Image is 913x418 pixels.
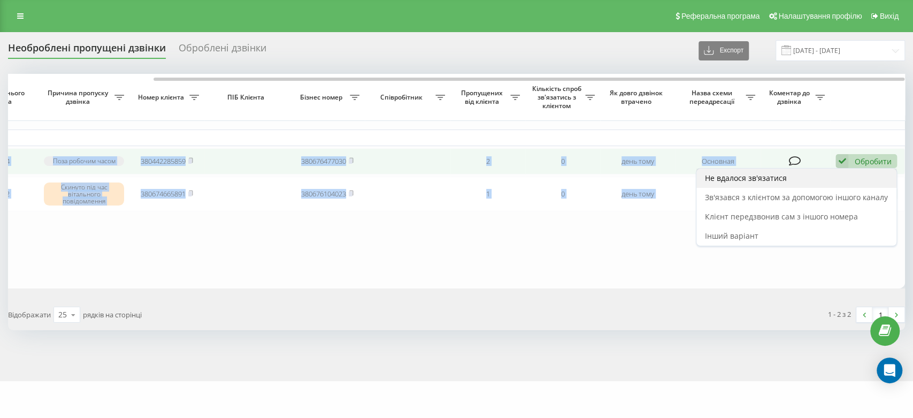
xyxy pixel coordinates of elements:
[525,177,600,212] td: 0
[675,177,761,212] td: Основная
[8,310,51,320] span: Відображати
[301,156,346,166] a: 380676477030
[705,173,787,183] span: Не вдалося зв'язатися
[766,89,815,105] span: Коментар до дзвінка
[705,231,758,241] span: Інший варіант
[525,148,600,174] td: 0
[44,89,114,105] span: Причина пропуску дзвінка
[854,156,891,166] div: Обробити
[675,148,761,174] td: Основная
[141,156,186,166] a: 380442285859
[531,85,585,110] span: Кількість спроб зв'язатись з клієнтом
[681,12,760,20] span: Реферальна програма
[370,93,435,102] span: Співробітник
[705,211,858,222] span: Клієнт передзвонив сам з іншого номера
[828,309,851,320] div: 1 - 2 з 2
[8,42,166,59] div: Необроблені пропущені дзвінки
[44,156,124,165] div: Поза робочим часом
[135,93,189,102] span: Номер клієнта
[699,41,749,60] button: Експорт
[778,12,862,20] span: Налаштування профілю
[141,189,186,199] a: 380674665891
[872,307,888,322] a: 1
[213,93,281,102] span: ПІБ Клієнта
[600,148,675,174] td: день тому
[450,177,525,212] td: 1
[450,148,525,174] td: 2
[295,93,350,102] span: Бізнес номер
[609,89,666,105] span: Як довго дзвінок втрачено
[44,183,124,206] div: Скинуто під час вітального повідомлення
[877,358,902,383] div: Open Intercom Messenger
[301,189,346,199] a: 380676104023
[179,42,266,59] div: Оброблені дзвінки
[58,309,67,320] div: 25
[600,177,675,212] td: день тому
[880,12,899,20] span: Вихід
[83,310,142,320] span: рядків на сторінці
[456,89,510,105] span: Пропущених від клієнта
[680,89,746,105] span: Назва схеми переадресації
[705,192,888,202] span: Зв'язався з клієнтом за допомогою іншого каналу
